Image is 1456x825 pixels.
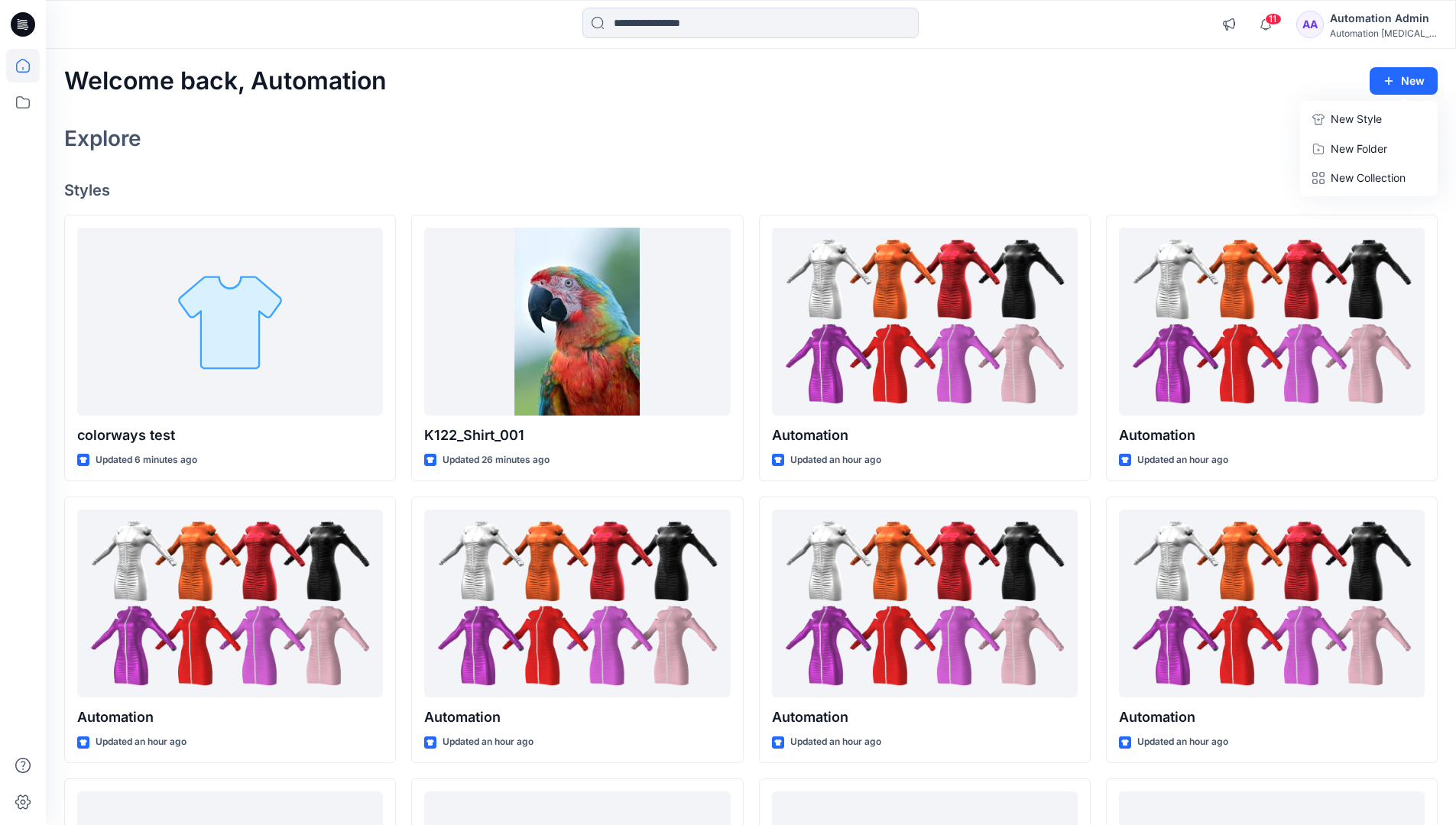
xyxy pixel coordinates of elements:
a: Automation [424,510,730,698]
p: Automation [1119,707,1425,728]
a: Automation [77,510,383,698]
div: Automation [MEDICAL_DATA]... [1330,27,1437,39]
p: Updated 26 minutes ago [443,452,550,468]
p: Automation [772,425,1078,446]
h2: Welcome back, Automation [64,67,387,95]
a: Automation [1119,510,1425,698]
div: Automation Admin [1330,9,1437,27]
p: Updated an hour ago [1137,452,1228,468]
div: AA [1296,11,1324,38]
button: New [1370,67,1438,95]
p: New Folder [1331,141,1387,157]
p: colorways test [77,425,383,446]
a: New Style [1303,104,1435,134]
p: K122_Shirt_001 [424,425,730,446]
p: Automation [77,707,383,728]
p: Updated 6 minutes ago [96,452,197,468]
p: Updated an hour ago [443,734,533,750]
p: Updated an hour ago [1137,734,1228,750]
a: Automation [772,510,1078,698]
h4: Styles [64,181,1438,199]
p: Automation [424,707,730,728]
h2: Explore [64,126,141,150]
p: New Collection [1331,169,1406,187]
span: 11 [1265,13,1282,25]
p: Automation [772,707,1078,728]
p: Automation [1119,425,1425,446]
a: Automation [1119,228,1425,416]
p: Updated an hour ago [790,452,881,468]
p: Updated an hour ago [96,734,186,750]
p: New Style [1331,110,1382,128]
p: Updated an hour ago [790,734,881,750]
a: K122_Shirt_001 [424,228,730,416]
a: colorways test [77,228,383,416]
a: Automation [772,228,1078,416]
